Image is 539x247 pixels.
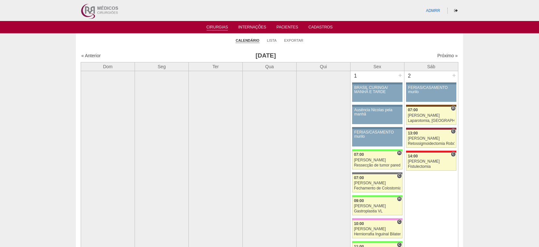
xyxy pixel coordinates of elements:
[404,62,458,71] th: Sáb
[352,172,402,174] div: Key: Santa Catarina
[238,25,266,31] a: Internações
[352,220,402,238] a: C 10:00 [PERSON_NAME] Herniorrafia Inguinal Bilateral
[243,62,297,71] th: Qua
[352,149,402,151] div: Key: Brasil
[354,209,401,213] div: Gastroplastia VL
[354,186,401,190] div: Fechamento de Colostomia ou Enterostomia
[189,62,243,71] th: Ter
[406,84,456,102] a: FÉRIAS/CASAMENTO murilo
[408,113,455,118] div: [PERSON_NAME]
[354,181,401,185] div: [PERSON_NAME]
[404,71,414,81] div: 2
[406,151,456,153] div: Key: Assunção
[81,62,135,71] th: Dom
[172,51,360,60] h3: [DATE]
[207,25,228,30] a: Cirurgias
[451,71,457,80] div: +
[277,25,298,31] a: Pacientes
[354,163,401,167] div: Ressecção de tumor parede abdominal pélvica
[352,174,402,192] a: C 07:00 [PERSON_NAME] Fechamento de Colostomia ou Enterostomia
[454,9,458,13] i: Sair
[408,136,455,141] div: [PERSON_NAME]
[406,105,456,107] div: Key: Santa Joana
[354,152,364,157] span: 07:00
[354,221,364,226] span: 10:00
[406,130,456,148] a: C 13:00 [PERSON_NAME] Retossigmoidectomia Robótica
[406,107,456,125] a: H 07:00 [PERSON_NAME] Laparotomia, [GEOGRAPHIC_DATA], Drenagem, Bridas
[297,62,351,71] th: Qui
[397,173,402,178] span: Consultório
[351,71,361,81] div: 1
[352,195,402,197] div: Key: Brasil
[406,153,456,171] a: C 14:00 [PERSON_NAME] Fistulectomia
[406,128,456,130] div: Key: Sírio Libanês
[451,106,456,111] span: Hospital
[408,108,418,112] span: 07:00
[309,25,333,31] a: Cadastros
[408,131,418,135] span: 13:00
[284,38,303,43] a: Exportar
[408,119,455,123] div: Laparotomia, [GEOGRAPHIC_DATA], Drenagem, Bridas
[352,107,402,124] a: Ausência Nicolas pela manhã
[354,86,401,94] div: BRASIL CURINGA/ MANHÃ E TARDE
[354,158,401,162] div: [PERSON_NAME]
[135,62,189,71] th: Seg
[354,130,401,139] div: FÉRIAS/CASAMENTO murilo
[354,108,401,116] div: Ausência Nicolas pela manhã
[354,199,364,203] span: 09:00
[352,151,402,169] a: H 07:00 [PERSON_NAME] Ressecção de tumor parede abdominal pélvica
[354,227,401,231] div: [PERSON_NAME]
[397,196,402,201] span: Hospital
[352,82,402,84] div: Key: Aviso
[81,53,101,58] a: « Anterior
[267,38,277,43] a: Lista
[352,218,402,220] div: Key: Albert Einstein
[408,86,454,94] div: FÉRIAS/CASAMENTO murilo
[451,129,456,134] span: Consultório
[354,204,401,208] div: [PERSON_NAME]
[352,129,402,146] a: FÉRIAS/CASAMENTO murilo
[397,150,402,156] span: Hospital
[352,105,402,107] div: Key: Aviso
[352,84,402,102] a: BRASIL CURINGA/ MANHÃ E TARDE
[437,53,458,58] a: Próximo »
[408,142,455,146] div: Retossigmoidectomia Robótica
[354,176,364,180] span: 07:00
[351,62,404,71] th: Sex
[451,152,456,157] span: Consultório
[397,219,402,224] span: Consultório
[352,241,402,243] div: Key: Brasil
[408,165,455,169] div: Fistulectomia
[352,127,402,129] div: Key: Aviso
[354,232,401,236] div: Herniorrafia Inguinal Bilateral
[397,71,403,80] div: +
[236,38,259,43] a: Calendário
[408,159,455,164] div: [PERSON_NAME]
[426,8,440,13] a: ADMRR
[406,82,456,84] div: Key: Aviso
[352,197,402,215] a: H 09:00 [PERSON_NAME] Gastroplastia VL
[408,154,418,158] span: 14:00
